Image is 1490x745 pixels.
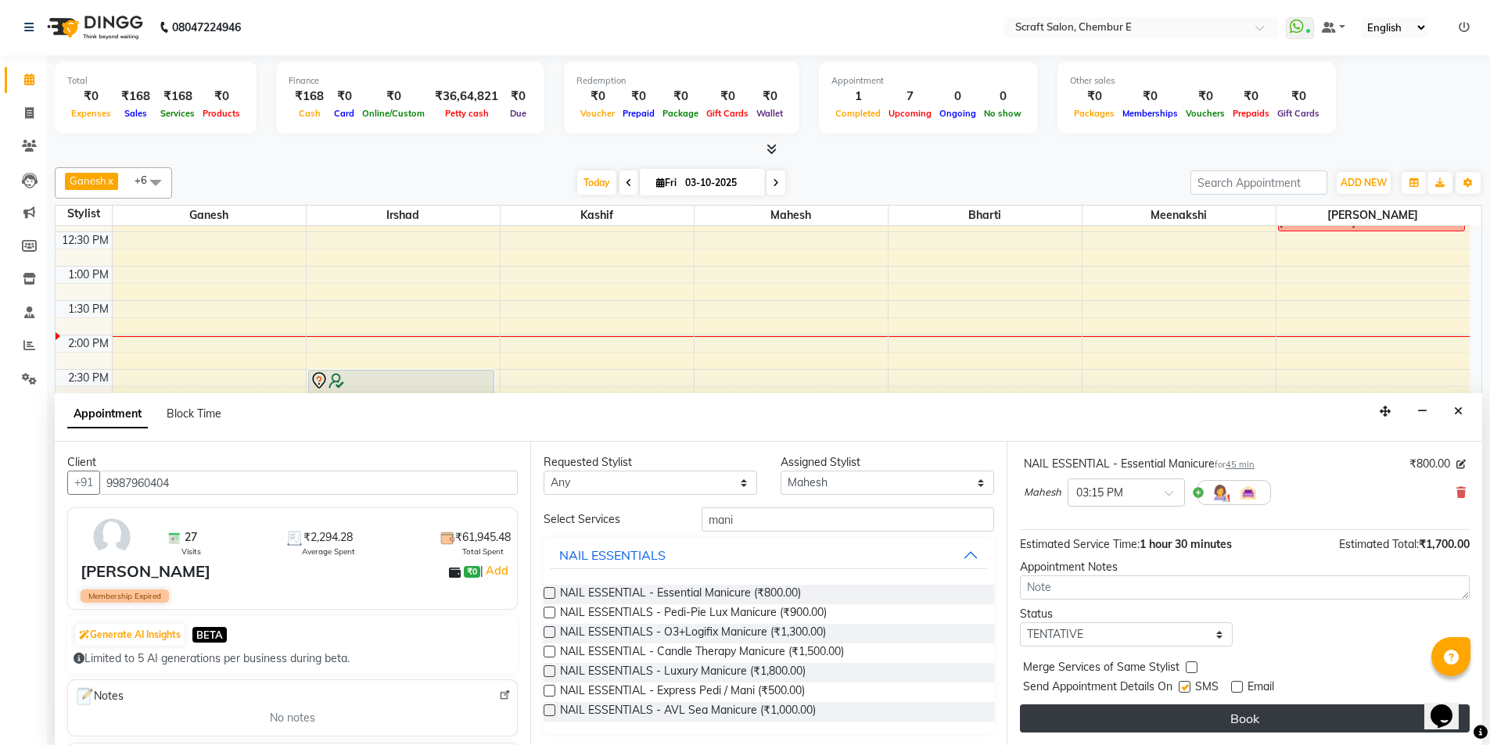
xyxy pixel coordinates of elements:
[464,566,480,578] span: ₹0
[65,267,112,283] div: 1:00 PM
[680,171,759,195] input: 2025-10-03
[67,108,115,119] span: Expenses
[1239,483,1258,502] img: Interior.png
[560,663,806,682] span: NAIL ESSENTIALS - Luxury Manicure (₹1,800.00)
[831,108,885,119] span: Completed
[199,108,244,119] span: Products
[560,682,805,702] span: NAIL ESSENTIAL - Express Pedi / Mani (₹500.00)
[576,88,619,106] div: ₹0
[1419,537,1470,551] span: ₹1,700.00
[501,206,694,225] span: Kashif
[1082,206,1276,225] span: Meenakshi
[1118,108,1182,119] span: Memberships
[1226,459,1255,470] span: 45 min
[67,400,148,428] span: Appointment
[59,232,112,249] div: 12:30 PM
[695,206,888,225] span: Mahesh
[192,627,227,642] span: BETA
[559,546,666,564] div: NAIL ESSENTIALS
[576,74,787,88] div: Redemption
[702,88,752,106] div: ₹0
[1020,537,1140,551] span: Estimated Service Time:
[560,702,816,722] span: NAIL ESSENTIALS - AVL Sea Manicure (₹1,000.00)
[1229,88,1273,106] div: ₹0
[560,604,827,624] span: NAIL ESSENTIALS - Pedi-Pie Lux Manicure (₹900.00)
[65,335,112,352] div: 2:00 PM
[309,371,494,471] div: [PERSON_NAME], TK02, 02:30 PM-04:00 PM, HAIR COLOR - Root Touch-up (1-inch growth)
[1229,108,1273,119] span: Prepaids
[1341,177,1387,188] span: ADD NEW
[1024,485,1061,500] span: Mahesh
[75,624,185,646] button: Generate AI Insights
[1424,682,1474,729] iframe: chat widget
[504,88,532,106] div: ₹0
[560,624,826,643] span: NAIL ESSENTIALS - O3+Logifix Manicure (₹1,300.00)
[1070,88,1118,106] div: ₹0
[358,108,429,119] span: Online/Custom
[1182,88,1229,106] div: ₹0
[1140,537,1232,551] span: 1 hour 30 minutes
[1276,206,1470,225] span: [PERSON_NAME]
[67,88,115,106] div: ₹0
[1409,456,1450,472] span: ₹800.00
[156,88,199,106] div: ₹168
[270,710,315,726] span: No notes
[307,206,500,225] span: Irshad
[544,454,757,471] div: Requested Stylist
[74,686,124,707] span: Notes
[302,546,355,557] span: Average Spent
[89,514,135,560] img: avatar
[1273,88,1323,106] div: ₹0
[113,206,306,225] span: Ganesh
[1190,170,1327,195] input: Search Appointment
[560,643,844,663] span: NAIL ESSENTIAL - Candle Therapy Manicure (₹1,500.00)
[455,529,511,546] span: ₹61,945.48
[619,88,659,106] div: ₹0
[99,471,518,495] input: Search by Name/Mobile/Email/Code
[532,511,690,528] div: Select Services
[980,108,1025,119] span: No show
[429,88,504,106] div: ₹36,64,821
[441,108,493,119] span: Petty cash
[781,454,994,471] div: Assigned Stylist
[702,507,994,532] input: Search by service name
[885,108,935,119] span: Upcoming
[1447,399,1470,424] button: Close
[659,88,702,106] div: ₹0
[289,74,532,88] div: Finance
[935,108,980,119] span: Ongoing
[1070,74,1323,88] div: Other sales
[550,541,987,569] button: NAIL ESSENTIALS
[702,108,752,119] span: Gift Cards
[115,88,156,106] div: ₹168
[1339,537,1419,551] span: Estimated Total:
[74,650,512,667] div: Limited to 5 AI generations per business during beta.
[1337,172,1391,194] button: ADD NEW
[889,206,1082,225] span: Bharti
[330,108,358,119] span: Card
[185,529,197,546] span: 27
[1020,606,1233,622] div: Status
[752,108,787,119] span: Wallet
[935,88,980,106] div: 0
[199,88,244,106] div: ₹0
[167,407,221,421] span: Block Time
[885,88,935,106] div: 7
[652,177,680,188] span: Fri
[40,5,147,49] img: logo
[980,88,1025,106] div: 0
[1023,659,1179,679] span: Merge Services of Same Stylist
[577,170,616,195] span: Today
[1024,456,1255,472] div: NAIL ESSENTIAL - Essential Manicure
[752,88,787,106] div: ₹0
[1182,108,1229,119] span: Vouchers
[358,88,429,106] div: ₹0
[67,471,100,495] button: +91
[156,108,199,119] span: Services
[831,88,885,106] div: 1
[172,5,241,49] b: 08047224946
[56,206,112,222] div: Stylist
[483,561,511,580] a: Add
[106,174,113,187] a: x
[289,88,330,106] div: ₹168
